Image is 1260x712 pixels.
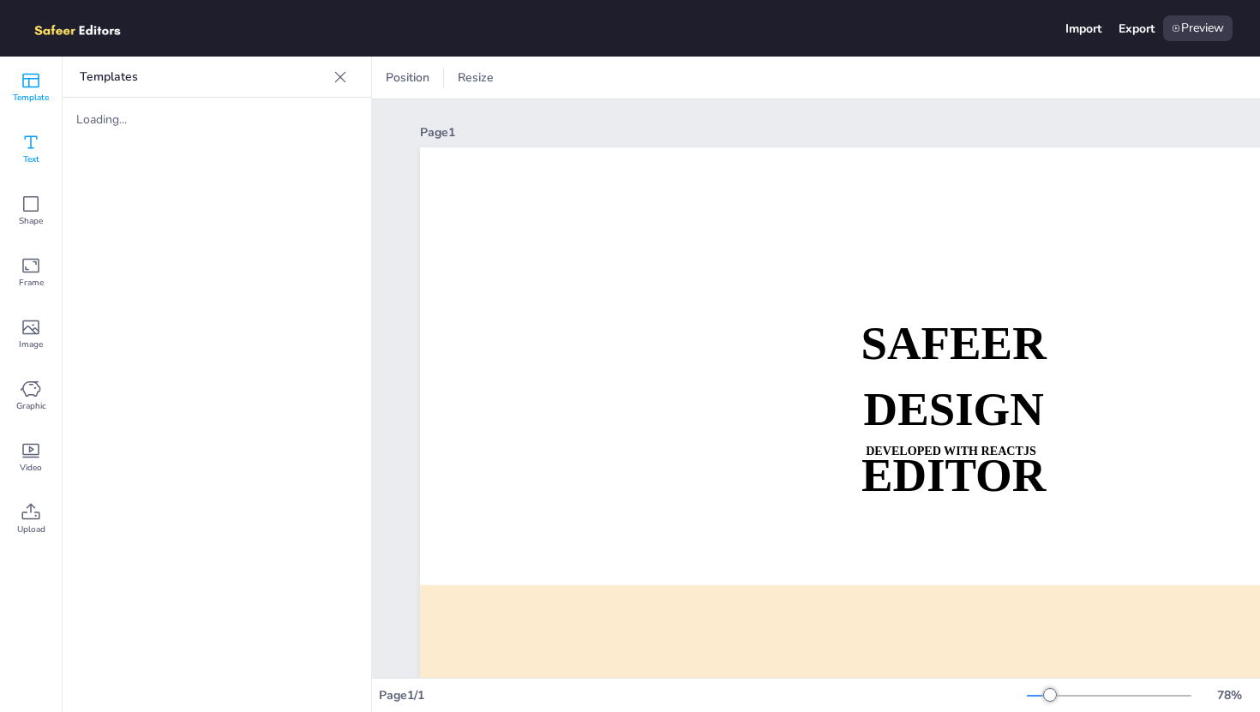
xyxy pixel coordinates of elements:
div: Preview [1163,15,1233,41]
strong: DEVELOPED WITH REACTJS [866,444,1036,458]
span: Template [13,91,49,105]
strong: DESIGN EDITOR [861,383,1046,500]
div: Import [1065,21,1101,37]
img: logo.png [27,15,146,41]
span: Video [20,461,42,475]
p: Templates [80,57,327,98]
span: Frame [19,276,44,290]
span: Shape [19,214,43,228]
div: 78 % [1209,687,1250,703]
span: Position [382,69,433,86]
div: Loading... [76,111,213,128]
div: Page 1 / 1 [379,687,1027,703]
span: Text [23,153,39,166]
span: Resize [454,69,497,86]
span: Graphic [16,399,46,413]
span: Image [19,338,43,351]
span: Upload [17,523,45,536]
strong: SAFEER [861,318,1047,369]
div: Export [1119,21,1155,37]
